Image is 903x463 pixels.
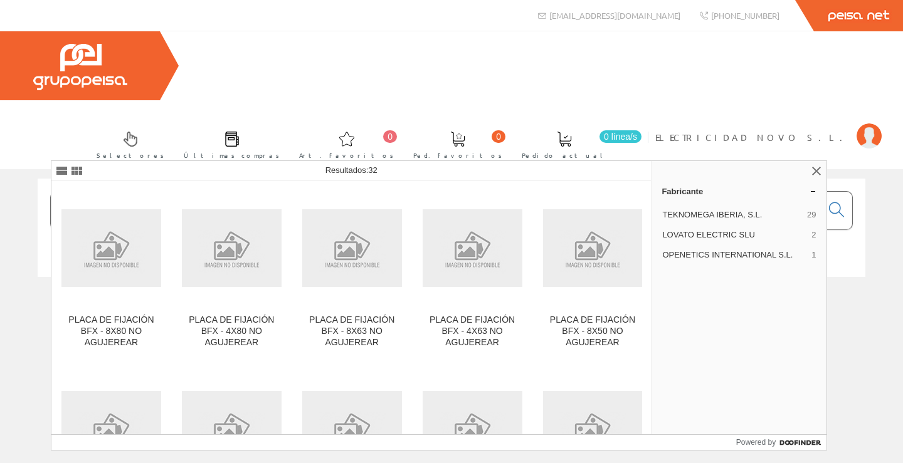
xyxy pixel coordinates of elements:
div: PLACA DE FIJACIÓN BFX - 8X80 NO AGUJEREAR [61,315,161,348]
span: Selectores [97,149,164,162]
a: ELECTRICIDAD NOVO S.L. [655,121,882,133]
a: Fabricante [652,181,826,201]
a: Powered by [736,435,827,450]
a: PLACA DE FIJACIÓN BFX - 8X80 NO AGUJEREAR PLACA DE FIJACIÓN BFX - 8X80 NO AGUJEREAR [51,182,171,363]
img: PLACA DE FIJACIÓN BFX - 8X50 NO AGUJEREAR [543,209,643,287]
img: Grupo Peisa [33,44,127,90]
div: PLACA DE FIJACIÓN BFX - 8X63 NO AGUJEREAR [302,315,402,348]
span: TEKNOMEGA IBERIA, S.L. [662,209,802,221]
span: Art. favoritos [299,149,394,162]
span: Pedido actual [522,149,607,162]
a: PLACA DE FIJACIÓN BFX - 8X50 NO AGUJEREAR PLACA DE FIJACIÓN BFX - 8X50 NO AGUJEREAR [533,182,653,363]
span: Últimas compras [184,149,280,162]
span: 1 [811,249,816,261]
div: PLACA DE FIJACIÓN BFX - 4X80 NO AGUJEREAR [182,315,282,348]
div: © Grupo Peisa [38,293,865,303]
img: PLACA DE FIJACIÓN BFX - 4X63 NO AGUJEREAR [423,209,522,287]
span: OPENETICS INTERNATIONAL S.L. [662,249,806,261]
a: PLACA DE FIJACIÓN BFX - 4X63 NO AGUJEREAR PLACA DE FIJACIÓN BFX - 4X63 NO AGUJEREAR [413,182,532,363]
a: PLACA DE FIJACIÓN BFX - 4X80 NO AGUJEREAR PLACA DE FIJACIÓN BFX - 4X80 NO AGUJEREAR [172,182,292,363]
span: [PHONE_NUMBER] [711,10,779,21]
div: PLACA DE FIJACIÓN BFX - 8X50 NO AGUJEREAR [543,315,643,348]
img: PLACA DE FIJACIÓN BFX - 8X63 NO AGUJEREAR [302,209,402,287]
span: Resultados: [325,165,378,175]
span: 32 [368,165,377,175]
div: PLACA DE FIJACIÓN BFX - 4X63 NO AGUJEREAR [423,315,522,348]
a: PLACA DE FIJACIÓN BFX - 8X63 NO AGUJEREAR PLACA DE FIJACIÓN BFX - 8X63 NO AGUJEREAR [292,182,412,363]
a: Últimas compras [171,121,286,167]
a: Selectores [84,121,171,167]
img: PLACA DE FIJACIÓN BFX - 4X80 NO AGUJEREAR [182,209,282,287]
span: LOVATO ELECTRIC SLU [662,229,806,241]
span: Powered by [736,437,776,448]
span: 0 [383,130,397,143]
span: 29 [807,209,816,221]
span: Ped. favoritos [413,149,502,162]
span: 2 [811,229,816,241]
img: PLACA DE FIJACIÓN BFX - 8X80 NO AGUJEREAR [61,209,161,287]
span: [EMAIL_ADDRESS][DOMAIN_NAME] [549,10,680,21]
span: ELECTRICIDAD NOVO S.L. [655,131,850,143]
span: 0 línea/s [599,130,642,143]
span: 0 [492,130,505,143]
